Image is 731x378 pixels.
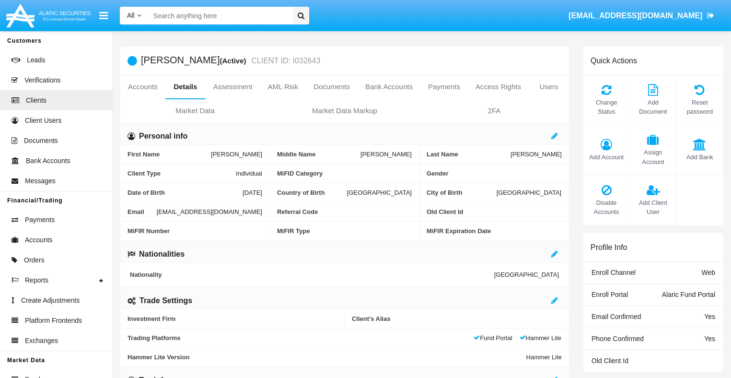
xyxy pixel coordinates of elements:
[704,335,715,343] span: Yes
[635,198,671,216] span: Add Client User
[270,99,419,122] a: Market Data Markup
[635,148,671,166] span: Assign Account
[21,295,80,306] span: Create Adjustments
[427,170,562,177] span: Gender
[128,227,262,235] span: MiFIR Number
[120,11,149,21] a: All
[130,271,494,278] span: Nationality
[24,136,58,146] span: Documents
[24,255,45,265] span: Orders
[704,313,715,320] span: Yes
[128,208,157,215] span: Email
[249,57,321,65] small: CLIENT ID: I032643
[220,55,249,66] div: (Active)
[419,99,569,122] a: 2FA
[27,55,45,65] span: Leads
[157,208,262,215] span: [EMAIL_ADDRESS][DOMAIN_NAME]
[260,75,306,98] a: AML Risk
[139,131,187,142] h6: Personal info
[591,243,627,252] h6: Profile Info
[277,170,412,177] span: MiFID Category
[468,75,529,98] a: Access Rights
[701,269,715,276] span: Web
[635,98,671,116] span: Add Document
[128,189,243,196] span: Date of Birth
[120,75,165,98] a: Accounts
[529,75,569,98] a: Users
[592,291,628,298] span: Enroll Portal
[494,271,559,278] span: [GEOGRAPHIC_DATA]
[25,316,82,326] span: Platform Frontends
[277,151,360,158] span: Middle Name
[347,189,412,196] span: [GEOGRAPHIC_DATA]
[211,151,262,158] span: [PERSON_NAME]
[592,269,636,276] span: Enroll Channel
[360,151,412,158] span: [PERSON_NAME]
[25,116,61,126] span: Client Users
[128,170,236,177] span: Client Type
[128,354,526,361] span: Hammer Lite Version
[120,99,270,122] a: Market Data
[358,75,420,98] a: Bank Accounts
[427,189,497,196] span: City of Birth
[588,198,625,216] span: Disable Accounts
[165,75,206,98] a: Details
[420,75,468,98] a: Payments
[25,336,58,346] span: Exchanges
[427,151,511,158] span: Last Name
[206,75,260,98] a: Assessment
[591,56,637,65] h6: Quick Actions
[243,189,262,196] span: [DATE]
[128,315,337,322] span: Investment Firm
[236,170,262,177] span: Individual
[592,357,628,365] span: Old Client Id
[26,95,46,106] span: Clients
[592,335,644,343] span: Phone Confirmed
[25,235,53,245] span: Accounts
[569,12,702,20] span: [EMAIL_ADDRESS][DOMAIN_NAME]
[277,189,347,196] span: Country of Birth
[352,315,562,322] span: Client’s Alias
[682,98,718,116] span: Reset password
[588,98,625,116] span: Change Status
[526,354,562,361] span: Hammer Lite
[277,208,412,215] span: Referral Code
[588,153,625,162] span: Add Account
[25,275,48,285] span: Reports
[149,7,290,24] input: Search
[128,151,211,158] span: First Name
[306,75,358,98] a: Documents
[277,227,412,235] span: MiFIR Type
[682,153,718,162] span: Add Bank
[5,1,92,30] img: Logo image
[139,295,192,306] h6: Trade Settings
[497,189,561,196] span: [GEOGRAPHIC_DATA]
[24,75,60,85] span: Verifications
[127,12,135,19] span: All
[26,156,70,166] span: Bank Accounts
[141,55,320,66] h5: [PERSON_NAME]
[662,291,715,298] span: Alaric Fund Portal
[564,2,719,29] a: [EMAIL_ADDRESS][DOMAIN_NAME]
[520,334,561,342] span: Hammer Lite
[427,227,562,235] span: MiFIR Expiration Date
[511,151,562,158] span: [PERSON_NAME]
[25,176,56,186] span: Messages
[139,249,185,260] h6: Nationalities
[592,313,641,320] span: Email Confirmed
[427,208,561,215] span: Old Client Id
[25,215,55,225] span: Payments
[128,334,474,342] span: Trading Platforms
[474,334,512,342] span: Fund Portal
